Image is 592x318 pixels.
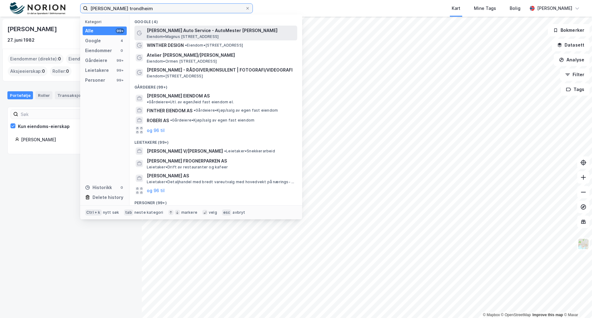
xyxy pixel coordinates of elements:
div: Delete history [92,194,123,201]
div: Google [85,37,101,44]
div: Historikk [85,184,112,191]
button: Analyse [554,54,590,66]
div: esc [222,209,232,216]
div: 27. juni 1982 [7,36,35,44]
div: 0 [119,48,124,53]
div: Personer (99+) [129,196,302,207]
div: 0 [119,185,124,190]
span: Atelier [PERSON_NAME]/[PERSON_NAME] [147,52,295,59]
span: [PERSON_NAME] Auto Service - AutoMester [PERSON_NAME] [147,27,295,34]
span: • [147,100,149,104]
img: Z [578,238,589,250]
span: [PERSON_NAME] V/[PERSON_NAME] [147,147,223,155]
span: 0 [66,68,69,75]
div: Kategori [85,19,127,24]
div: markere [181,210,197,215]
span: WINTHER DESIGN [147,42,184,49]
div: [PERSON_NAME] [21,136,127,143]
div: avbryt [232,210,245,215]
div: Kart [452,5,460,12]
div: Mine Tags [474,5,496,12]
span: [PERSON_NAME] AS [147,172,295,180]
span: Eiendom • [STREET_ADDRESS] [185,43,243,48]
img: norion-logo.80e7a08dc31c2e691866.png [10,2,65,15]
div: 4 [119,38,124,43]
div: Google (4) [129,14,302,26]
button: Filter [560,68,590,81]
div: 99+ [116,68,124,73]
input: Søk på adresse, matrikkel, gårdeiere, leietakere eller personer [88,4,245,13]
a: OpenStreetMap [501,313,531,317]
span: 0 [58,55,61,63]
button: Bokmerker [548,24,590,36]
div: nytt søk [103,210,119,215]
div: Roller [35,91,52,99]
button: Tags [561,83,590,96]
span: Eiendom • [STREET_ADDRESS] [147,74,203,79]
div: Gårdeiere (99+) [129,80,302,91]
div: Eiendommer (Indirekte) : [66,54,125,64]
div: Eiendommer (direkte) : [8,54,64,64]
span: Gårdeiere • Kjøp/salg av egen fast eiendom [170,118,254,123]
span: Gårdeiere • Kjøp/salg av egen fast eiendom [194,108,278,113]
div: Roller : [50,66,72,76]
div: 99+ [116,28,124,33]
div: Gårdeiere [85,57,107,64]
button: og 96 til [147,187,165,194]
span: Leietaker • Detaljhandel med bredt vareutvalg med hovedvekt på nærings- og nytelsesmidler [147,180,296,184]
span: ROBERI AS [147,117,169,124]
div: [PERSON_NAME] [7,24,58,34]
a: Mapbox [483,313,500,317]
span: Eiendom • Ormen [STREET_ADDRESS] [147,59,217,64]
div: velg [209,210,217,215]
div: Bolig [510,5,520,12]
span: FINTHER EIENDOM AS [147,107,192,114]
div: Alle [85,27,93,35]
div: Eiendommer [85,47,112,54]
div: [PERSON_NAME] [537,5,572,12]
span: Eiendom • Magnus [STREET_ADDRESS] [147,34,219,39]
span: 0 [42,68,45,75]
div: neste kategori [134,210,163,215]
div: tab [124,209,133,216]
span: Gårdeiere • Utl. av egen/leid fast eiendom el. [147,100,234,105]
span: [PERSON_NAME] FROGNERPARKEN AS [147,157,295,165]
div: Ctrl + k [85,209,102,216]
span: [PERSON_NAME] - RÅDGIVER/KONSULENT | FOTOGRAFI/VIDEOGRAFI [147,66,295,74]
span: • [224,149,226,153]
span: Leietaker • Snekkerarbeid [224,149,275,154]
div: Portefølje [7,91,33,99]
div: Kun eiendoms-eierskap [18,123,70,130]
div: Leietakere [85,67,109,74]
div: Aksjeeierskap : [8,66,47,76]
span: • [185,43,187,47]
a: Improve this map [532,313,563,317]
button: og 96 til [147,126,165,134]
span: [PERSON_NAME] EIENDOM AS [147,92,210,100]
button: Datasett [552,39,590,51]
span: Leietaker • Drift av restauranter og kafeer [147,165,228,170]
iframe: Chat Widget [561,288,592,318]
span: • [194,108,195,113]
div: Personer [85,76,105,84]
div: 99+ [116,78,124,83]
div: 99+ [116,58,124,63]
div: Leietakere (99+) [129,135,302,146]
span: • [170,118,172,122]
input: Søk [18,109,86,119]
div: Transaksjoner [55,91,90,99]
